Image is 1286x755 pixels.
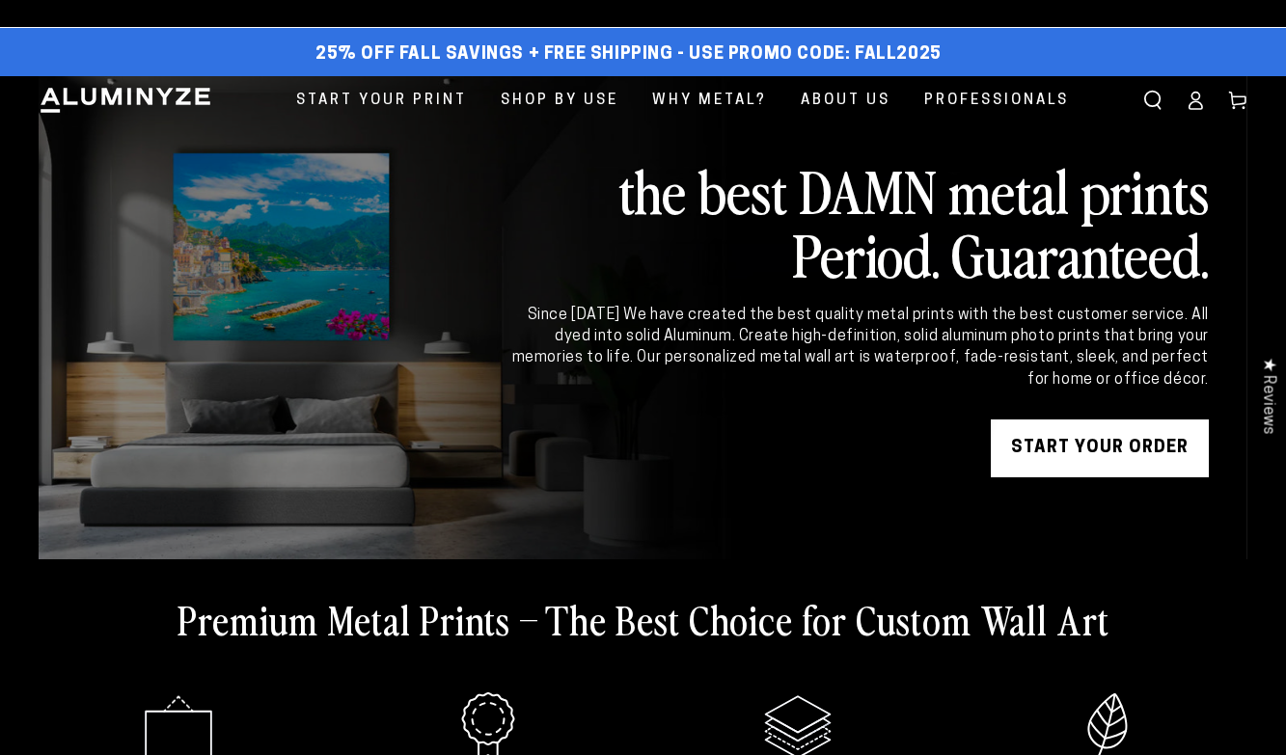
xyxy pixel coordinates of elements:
[924,88,1069,114] span: Professionals
[991,419,1209,477] a: START YOUR Order
[638,76,781,125] a: Why Metal?
[910,76,1083,125] a: Professionals
[178,594,1109,644] h2: Premium Metal Prints – The Best Choice for Custom Wall Art
[296,88,467,114] span: Start Your Print
[786,76,905,125] a: About Us
[1249,342,1286,449] div: Click to open Judge.me floating reviews tab
[652,88,767,114] span: Why Metal?
[315,44,942,66] span: 25% off FALL Savings + Free Shipping - Use Promo Code: FALL2025
[501,88,618,114] span: Shop By Use
[1132,79,1174,121] summary: Search our site
[508,158,1209,285] h2: the best DAMN metal prints Period. Guaranteed.
[508,305,1209,391] div: Since [DATE] We have created the best quality metal prints with the best customer service. All dy...
[801,88,890,114] span: About Us
[39,86,212,115] img: Aluminyze
[486,76,633,125] a: Shop By Use
[282,76,481,125] a: Start Your Print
